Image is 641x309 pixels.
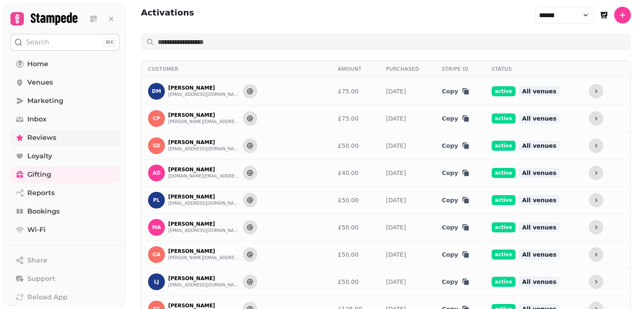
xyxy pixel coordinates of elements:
[386,197,406,203] a: [DATE]
[27,96,63,106] span: Marketing
[338,66,373,72] div: Amount
[168,118,240,125] button: [PERSON_NAME][EMAIL_ADDRESS][DOMAIN_NAME]
[26,37,49,47] p: Search
[589,139,603,153] button: more
[27,274,55,284] span: Support
[589,84,603,98] button: more
[519,86,560,96] span: All venues
[386,224,406,231] a: [DATE]
[442,142,470,150] button: Copy
[27,151,52,161] span: Loyalty
[519,250,560,260] span: All venues
[27,292,68,302] span: Reload App
[168,146,240,152] button: [EMAIL_ADDRESS][DOMAIN_NAME]
[10,34,120,51] button: Search⌘K
[27,255,47,265] span: Share
[168,255,240,261] button: [PERSON_NAME][EMAIL_ADDRESS][DOMAIN_NAME]
[27,188,55,198] span: Reports
[27,206,60,216] span: Bookings
[10,270,120,287] button: Support
[519,195,560,205] span: All venues
[168,282,240,288] button: [EMAIL_ADDRESS][DOMAIN_NAME]
[442,278,470,286] button: Copy
[492,66,576,72] div: Status
[168,275,240,282] p: [PERSON_NAME]
[152,224,161,230] span: MA
[168,302,240,309] p: [PERSON_NAME]
[10,289,120,306] button: Reload App
[243,193,257,207] button: Send to
[442,114,470,123] button: Copy
[103,38,116,47] div: ⌘K
[10,74,120,91] a: Venues
[148,66,325,72] div: Customer
[10,203,120,220] a: Bookings
[243,139,257,153] button: Send to
[27,77,53,88] span: Venues
[338,114,373,123] div: £75.00
[519,277,560,287] span: All venues
[152,170,160,176] span: AD
[442,87,470,95] button: Copy
[168,221,240,227] p: [PERSON_NAME]
[442,223,470,232] button: Copy
[243,166,257,180] button: Send to
[386,88,406,95] a: [DATE]
[168,193,240,200] p: [PERSON_NAME]
[168,91,240,98] button: [EMAIL_ADDRESS][DOMAIN_NAME]
[27,225,46,235] span: Wi-Fi
[492,250,516,260] span: active
[338,223,373,232] div: £50.00
[243,247,257,262] button: Send to
[243,220,257,234] button: Send to
[589,247,603,262] button: more
[589,220,603,234] button: more
[492,86,516,96] span: active
[492,277,516,287] span: active
[338,278,373,286] div: £50.00
[519,168,560,178] span: All venues
[168,166,240,173] p: [PERSON_NAME]
[10,221,120,238] a: Wi-Fi
[492,222,516,232] span: active
[338,250,373,259] div: £50.00
[152,252,160,257] span: GA
[168,139,240,146] p: [PERSON_NAME]
[141,7,194,23] h2: Activations
[10,93,120,109] a: Marketing
[168,85,240,91] p: [PERSON_NAME]
[519,141,560,151] span: All venues
[442,250,470,259] button: Copy
[519,113,560,124] span: All venues
[10,129,120,146] a: Reviews
[10,56,120,72] a: Home
[492,113,516,124] span: active
[243,111,257,126] button: Send to
[243,84,257,98] button: Send to
[243,275,257,289] button: Send to
[10,111,120,128] a: Inbox
[386,66,428,72] div: Purchased
[589,166,603,180] button: more
[168,173,240,180] button: [DOMAIN_NAME][EMAIL_ADDRESS][DOMAIN_NAME]
[27,59,48,69] span: Home
[442,196,470,204] button: Copy
[168,200,240,207] button: [EMAIL_ADDRESS][DOMAIN_NAME]
[492,141,516,151] span: active
[338,142,373,150] div: £50.00
[589,111,603,126] button: more
[153,197,160,203] span: PL
[168,248,240,255] p: [PERSON_NAME]
[386,278,406,285] a: [DATE]
[154,279,159,285] span: LJ
[386,170,406,176] a: [DATE]
[168,227,240,234] button: [EMAIL_ADDRESS][DOMAIN_NAME]
[386,251,406,258] a: [DATE]
[153,116,160,121] span: CP
[27,170,51,180] span: Gifting
[492,195,516,205] span: active
[386,142,406,149] a: [DATE]
[152,88,161,94] span: DM
[442,66,478,72] div: Stripe ID
[153,143,161,149] span: SD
